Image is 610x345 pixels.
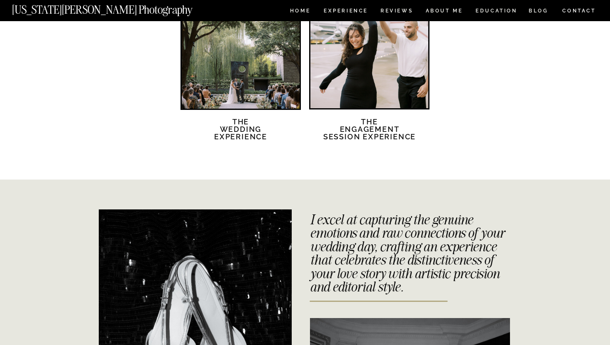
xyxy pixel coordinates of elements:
[205,118,276,151] h2: The Wedding Experience
[322,118,417,151] h2: The Engagement session Experience
[529,8,549,15] a: BLOG
[310,213,506,284] h3: I excel at capturing the genuine emotions and raw connections of your wedding day, crafting an ex...
[322,118,417,151] a: TheEngagement session Experience
[475,8,518,15] a: EDUCATION
[288,8,312,15] a: HOME
[12,4,220,11] a: [US_STATE][PERSON_NAME] Photography
[205,118,276,151] a: TheWedding Experience
[381,8,412,15] a: REVIEWS
[425,8,463,15] a: ABOUT ME
[324,8,367,15] a: Experience
[562,6,596,15] a: CONTACT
